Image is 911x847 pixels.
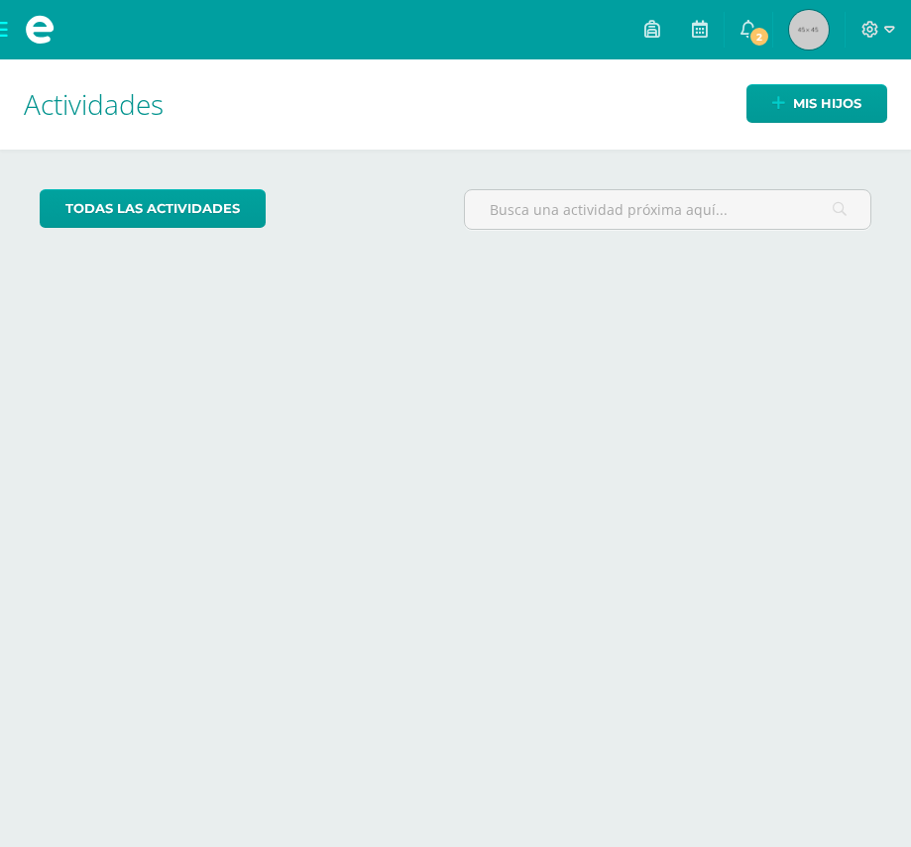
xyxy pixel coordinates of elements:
[793,85,861,122] span: Mis hijos
[24,59,887,150] h1: Actividades
[40,189,266,228] a: todas las Actividades
[748,26,770,48] span: 2
[746,84,887,123] a: Mis hijos
[789,10,829,50] img: 45x45
[465,190,871,229] input: Busca una actividad próxima aquí...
